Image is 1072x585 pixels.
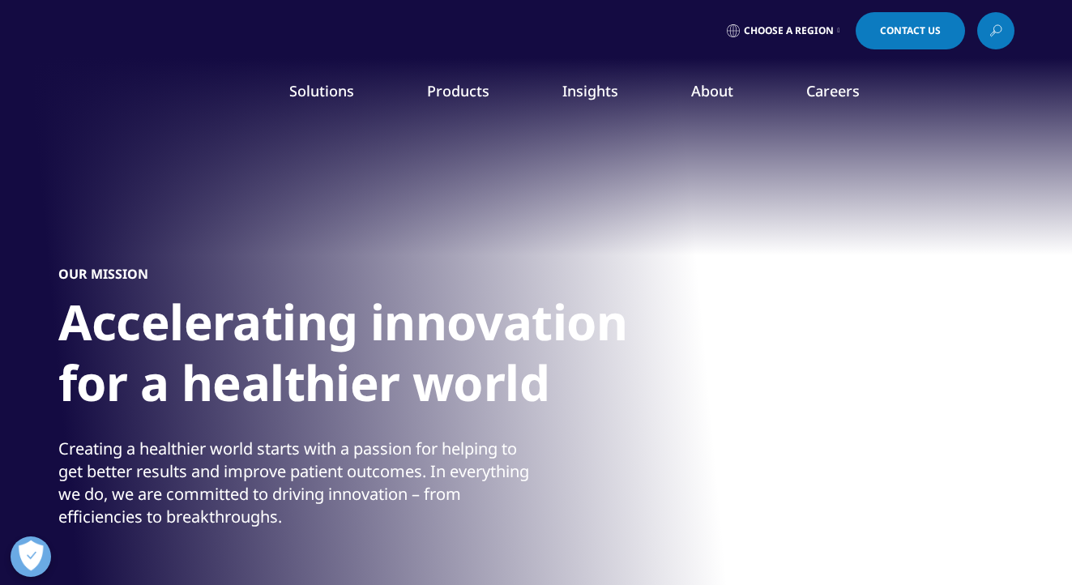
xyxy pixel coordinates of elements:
a: Products [427,81,489,100]
div: Creating a healthier world starts with a passion for helping to get better results and improve pa... [58,438,532,528]
h5: OUR MISSION [58,266,148,282]
a: Contact Us [856,12,965,49]
nav: Primary [194,57,1014,133]
button: Open Preferences [11,536,51,577]
a: Careers [806,81,860,100]
a: Solutions [289,81,354,100]
a: Insights [562,81,618,100]
h1: Accelerating innovation for a healthier world [58,292,666,423]
span: Choose a Region [744,24,834,37]
a: About [691,81,733,100]
span: Contact Us [880,26,941,36]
